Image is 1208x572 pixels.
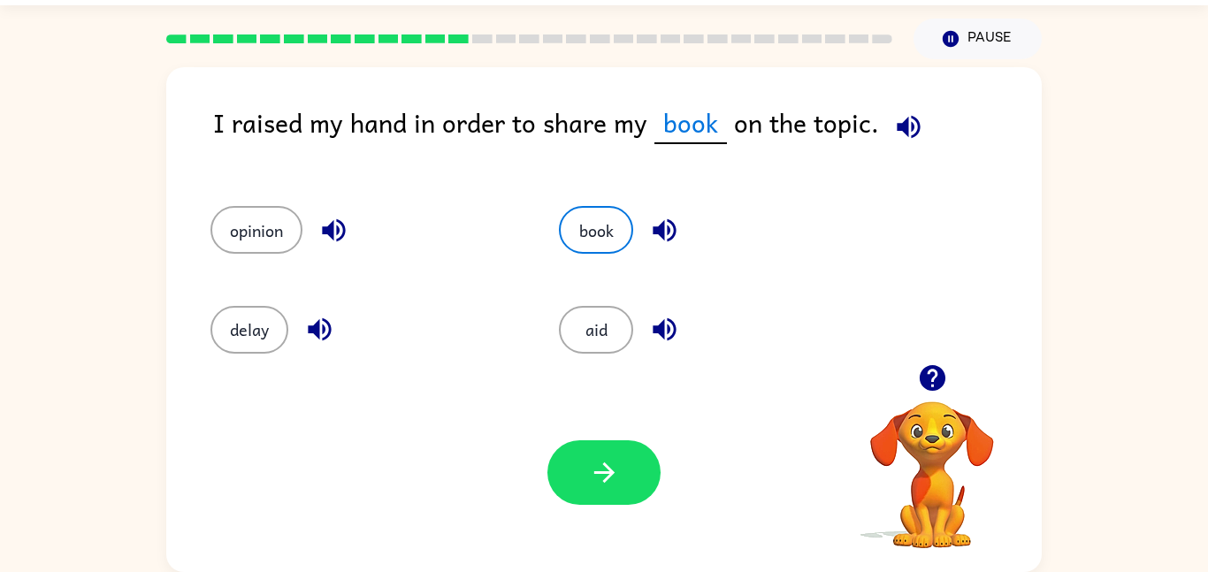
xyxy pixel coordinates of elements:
button: book [559,206,633,254]
button: aid [559,306,633,354]
video: Your browser must support playing .mp4 files to use Literably. Please try using another browser. [844,374,1021,551]
div: I raised my hand in order to share my on the topic. [213,103,1042,171]
button: opinion [210,206,302,254]
span: book [654,103,727,144]
button: delay [210,306,288,354]
button: Pause [914,19,1042,59]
